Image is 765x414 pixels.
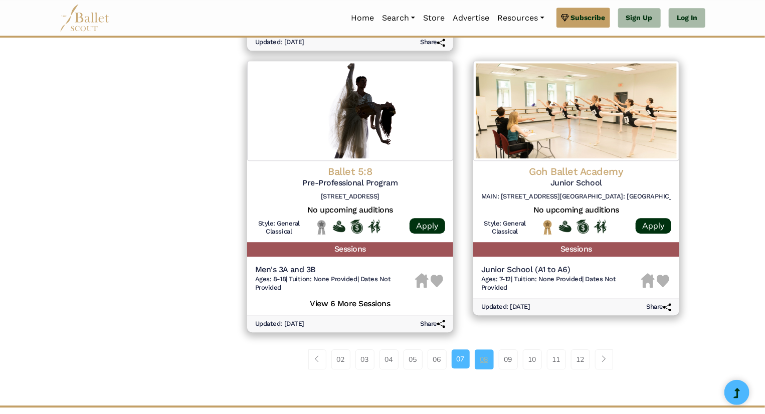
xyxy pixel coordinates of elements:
[378,8,419,29] a: Search
[308,349,619,369] nav: Page navigation example
[355,349,374,369] a: 03
[493,8,548,29] a: Resources
[473,61,679,161] img: Logo
[481,192,671,201] h6: MAIN: [STREET_ADDRESS][GEOGRAPHIC_DATA]: [GEOGRAPHIC_DATA][STREET_ADDRESS]: [STREET_ADDRESS] [GEO...
[415,273,429,288] img: Housing Unavailable
[255,220,303,237] h6: Style: General Classical
[315,220,328,235] img: Local
[331,349,350,369] a: 02
[618,8,661,28] a: Sign Up
[368,220,380,233] img: In Person
[247,242,453,257] h5: Sessions
[255,265,415,275] h5: Men's 3A and 3B
[449,8,493,29] a: Advertise
[481,165,671,178] h4: Goh Ballet Academy
[594,220,607,233] img: In Person
[255,320,304,328] h6: Updated: [DATE]
[547,349,566,369] a: 11
[481,220,529,237] h6: Style: General Classical
[420,38,445,47] h6: Share
[499,349,518,369] a: 09
[419,8,449,29] a: Store
[641,273,655,288] img: Housing Unavailable
[247,61,453,161] img: Logo
[523,349,542,369] a: 10
[255,275,286,283] span: Ages: 8-18
[255,165,445,178] h4: Ballet 5:8
[255,275,415,292] h6: | |
[333,221,345,232] img: Offers Financial Aid
[420,320,445,328] h6: Share
[559,221,571,232] img: Offers Financial Aid
[657,275,669,287] img: Heart
[428,349,447,369] a: 06
[577,220,589,234] img: Offers Scholarship
[255,178,445,188] h5: Pre-Professional Program
[481,205,671,216] h5: No upcoming auditions
[255,296,445,309] h5: View 6 More Sessions
[410,218,445,234] a: Apply
[481,275,511,283] span: Ages: 7-12
[473,242,679,257] h5: Sessions
[255,275,391,291] span: Dates Not Provided
[636,218,671,234] a: Apply
[481,275,616,291] span: Dates Not Provided
[452,349,470,368] a: 07
[475,349,494,369] a: 08
[646,303,671,311] h6: Share
[255,205,445,216] h5: No upcoming auditions
[481,265,641,275] h5: Junior School (A1 to A6)
[556,8,610,28] a: Subscribe
[350,220,363,234] img: Offers Scholarship
[541,220,554,235] img: National
[481,303,530,311] h6: Updated: [DATE]
[669,8,705,28] a: Log In
[481,275,641,292] h6: | |
[561,12,569,23] img: gem.svg
[289,275,357,283] span: Tuition: None Provided
[347,8,378,29] a: Home
[481,178,671,188] h5: Junior School
[379,349,399,369] a: 04
[571,349,590,369] a: 12
[571,12,606,23] span: Subscribe
[431,275,443,287] img: Heart
[255,38,304,47] h6: Updated: [DATE]
[514,275,582,283] span: Tuition: None Provided
[404,349,423,369] a: 05
[255,192,445,201] h6: [STREET_ADDRESS]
